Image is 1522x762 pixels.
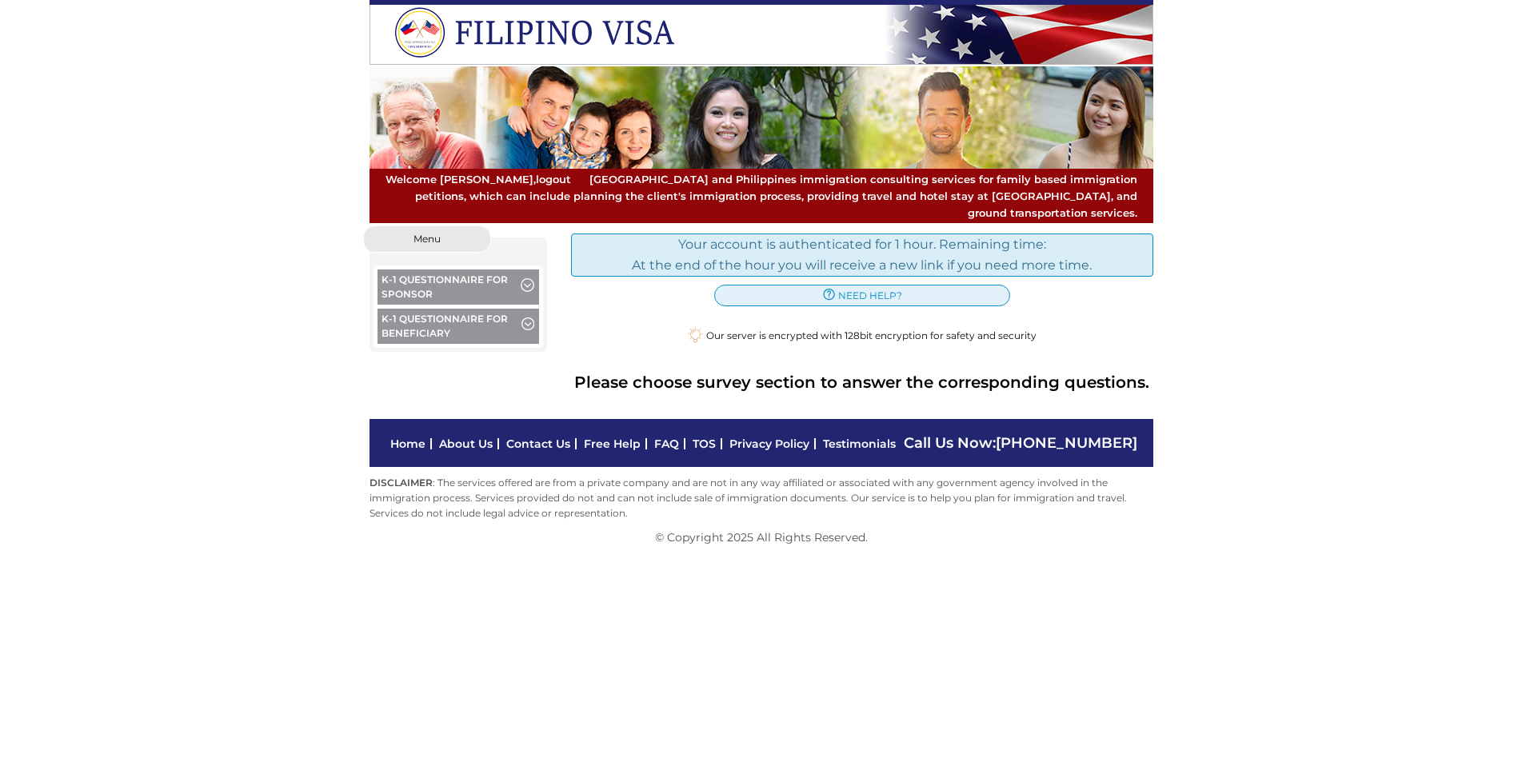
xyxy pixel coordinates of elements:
strong: DISCLAIMER [370,477,433,489]
span: Our server is encrypted with 128bit encryption for safety and security [706,328,1037,343]
span: Menu [413,234,441,244]
b: Please choose survey section to answer the corresponding questions. [574,369,1149,395]
span: [GEOGRAPHIC_DATA] and Philippines immigration consulting services for family based immigration pe... [385,171,1137,221]
span: Call Us Now: [904,434,1137,452]
a: [PHONE_NUMBER] [996,434,1137,452]
a: FAQ [654,437,679,451]
a: Home [390,437,425,451]
a: Free Help [584,437,641,451]
p: © Copyright 2025 All Rights Reserved. [370,529,1153,546]
a: need help? [714,285,1010,306]
button: Menu [363,225,491,253]
span: Welcome [PERSON_NAME], [385,171,571,188]
a: Contact Us [506,437,570,451]
div: Your account is authenticated for 1 hour. Remaining time: At the end of the hour you will receive... [571,233,1153,276]
button: K-1 Questionnaire for Beneficiary [378,309,540,348]
p: : The services offered are from a private company and are not in any way affiliated or associated... [370,475,1153,521]
a: About Us [439,437,493,451]
a: Testimonials [823,437,896,451]
a: TOS [693,437,716,451]
a: logout [536,173,571,186]
a: Privacy Policy [729,437,809,451]
button: K-1 Questionnaire for Sponsor [378,269,540,309]
span: need help? [838,288,902,303]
